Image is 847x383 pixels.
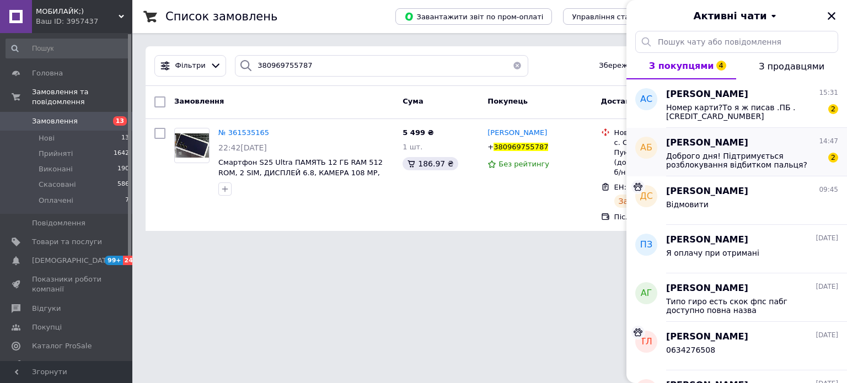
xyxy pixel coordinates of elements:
[123,256,136,265] span: 24
[235,55,528,77] input: Пошук за номером замовлення, ПІБ покупця, номером телефону, Email, номером накладної
[614,183,693,191] span: ЕН: 20451246870056
[395,8,552,25] button: Завантажити звіт по пром-оплаті
[174,128,210,163] a: Фото товару
[114,149,129,159] span: 1642
[403,143,422,151] span: 1 шт.
[6,39,130,58] input: Пошук
[640,190,653,203] span: ДС
[498,160,549,168] span: Без рейтингу
[218,143,267,152] span: 22:42[DATE]
[626,176,847,225] button: ДС[PERSON_NAME]09:45Відмовити
[666,88,748,101] span: [PERSON_NAME]
[601,97,683,105] span: Доставка та оплата
[36,17,132,26] div: Ваш ID: 3957437
[39,180,76,190] span: Скасовані
[218,158,383,187] a: Смартфон S25 Ultra ПАМЯТЬ 12 ГБ RAM 512 ROM, 2 SIM, ДИСПЛЕЙ 6.8, КАМЕРА 108 МР, БАТАРЕЯ 7800 mah ...
[816,282,838,292] span: [DATE]
[614,212,728,222] div: Післяплата
[666,185,748,198] span: [PERSON_NAME]
[635,31,838,53] input: Пошук чату або повідомлення
[125,196,129,206] span: 7
[403,128,433,137] span: 5 499 ₴
[640,142,652,154] span: АБ
[666,200,709,209] span: Відмовити
[828,153,838,163] span: 2
[121,133,129,143] span: 13
[666,297,823,315] span: Типо гиро есть скок фпс пабг доступно повна назва
[487,128,547,138] a: [PERSON_NAME]
[218,128,269,137] a: № 361535165
[32,116,78,126] span: Замовлення
[716,61,726,71] span: 4
[641,287,652,300] span: АГ
[487,143,494,151] span: +
[666,346,715,354] span: 0634276508
[32,274,102,294] span: Показники роботи компанії
[117,164,129,174] span: 190
[32,256,114,266] span: [DEMOGRAPHIC_DATA]
[175,61,206,71] span: Фільтри
[403,97,423,105] span: Cума
[32,218,85,228] span: Повідомлення
[816,331,838,340] span: [DATE]
[113,116,127,126] span: 13
[117,180,129,190] span: 586
[404,12,543,21] span: Завантажити звіт по пром-оплаті
[759,61,824,72] span: З продавцями
[693,9,766,23] span: Активні чати
[39,164,73,174] span: Виконані
[563,8,665,25] button: Управління статусами
[614,195,677,208] div: Заплановано
[487,128,547,137] span: [PERSON_NAME]
[487,97,528,105] span: Покупець
[32,322,62,332] span: Покупці
[105,256,123,265] span: 99+
[614,128,728,138] div: Нова Пошта
[494,143,548,151] span: 380969755787
[666,331,748,343] span: [PERSON_NAME]
[640,336,652,348] span: ТЛ
[599,61,674,71] span: Збережені фільтри:
[666,249,759,257] span: Я оплачу при отримані
[819,88,838,98] span: 15:31
[39,149,73,159] span: Прийняті
[626,79,847,128] button: АС[PERSON_NAME]15:31Номер карти?То я ж писав .ПБ .[CREDIT_CARD_NUMBER]2
[626,273,847,322] button: АГ[PERSON_NAME][DATE]Типо гиро есть скок фпс пабг доступно повна назва
[816,234,838,243] span: [DATE]
[506,55,528,77] button: Очистить
[626,322,847,370] button: ТЛ[PERSON_NAME][DATE]0634276508
[175,133,209,158] img: Фото товару
[614,138,728,178] div: с. Синевирська Поляна, Пункт приймання-видачі №2 (до 30 кг): вул. Центральна, б/н
[174,97,224,105] span: Замовлення
[32,304,61,314] span: Відгуки
[666,152,823,169] span: Доброго дня! Підтримується розблокування відбитком пальця? NFC?
[36,7,119,17] span: МОБИЛАЙК;)
[649,61,714,71] span: З покупцями
[828,104,838,114] span: 2
[39,133,55,143] span: Нові
[403,157,458,170] div: 186.97 ₴
[640,93,652,106] span: АС
[640,239,652,251] span: ПЗ
[825,9,838,23] button: Закрити
[32,68,63,78] span: Головна
[39,196,73,206] span: Оплачені
[666,103,823,121] span: Номер карти?То я ж писав .ПБ .[CREDIT_CARD_NUMBER]
[487,143,548,151] span: +380969755787
[819,185,838,195] span: 09:45
[32,87,132,107] span: Замовлення та повідомлення
[736,53,847,79] button: З продавцями
[165,10,277,23] h1: Список замовлень
[666,282,748,295] span: [PERSON_NAME]
[657,9,816,23] button: Активні чати
[819,137,838,146] span: 14:47
[626,225,847,273] button: ПЗ[PERSON_NAME][DATE]Я оплачу при отримані
[32,360,70,370] span: Аналітика
[626,53,736,79] button: З покупцями4
[32,237,102,247] span: Товари та послуги
[666,234,748,246] span: [PERSON_NAME]
[666,137,748,149] span: [PERSON_NAME]
[626,128,847,176] button: АБ[PERSON_NAME]14:47Доброго дня! Підтримується розблокування відбитком пальця? NFC?2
